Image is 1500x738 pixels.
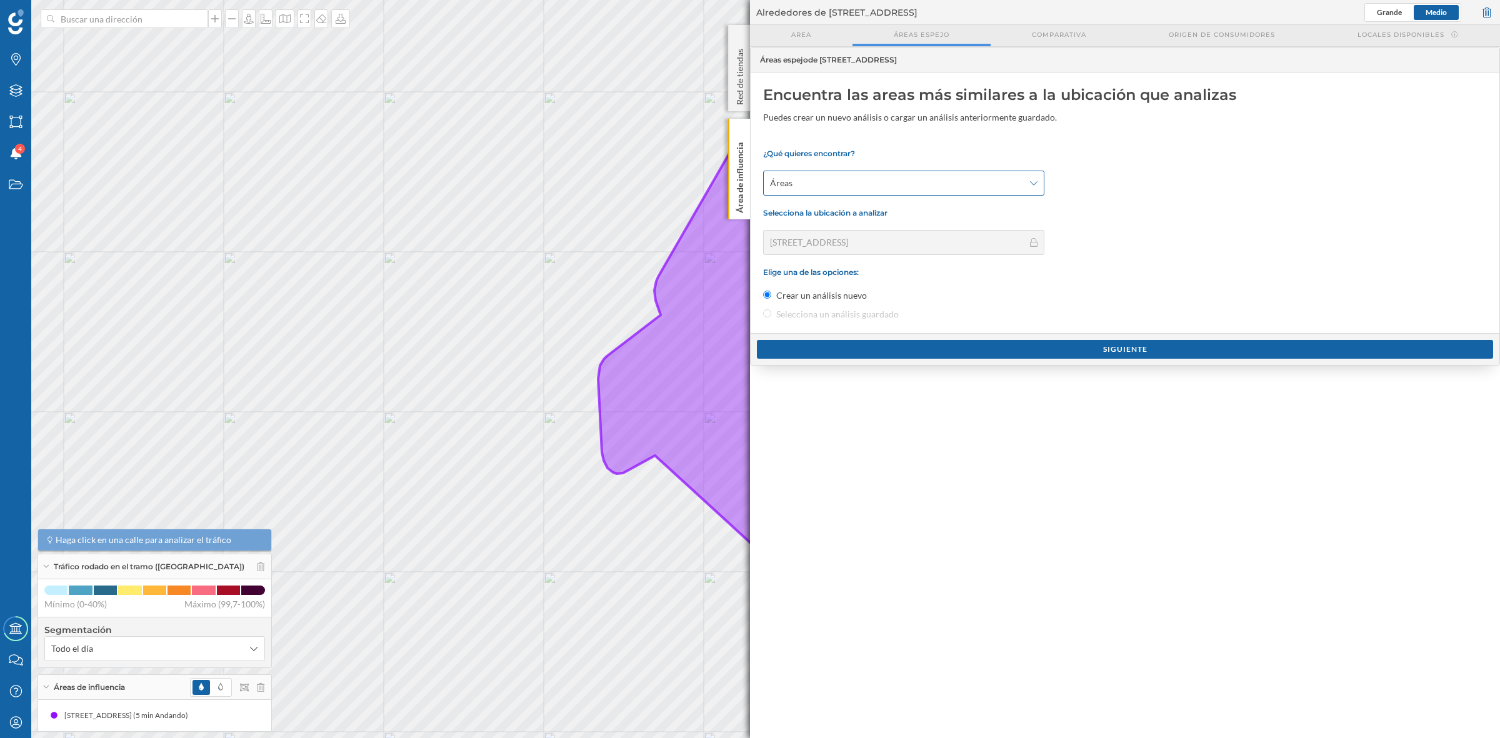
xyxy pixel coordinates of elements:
p: ¿Qué quieres encontrar? [763,149,1487,158]
span: Áreas espejo [760,54,897,66]
span: Locales disponibles [1357,30,1444,39]
span: Grande [1377,7,1402,17]
span: [STREET_ADDRESS] [770,236,848,249]
span: Máximo (99,7-100%) [184,598,265,611]
h4: Segmentación [44,624,265,636]
span: [STREET_ADDRESS] [819,55,897,64]
div: Puedes crear un nuevo análisis o cargar un análisis anteriormente guardado. [763,111,1088,124]
span: Mínimo (0-40%) [44,598,107,611]
span: Áreas [770,177,792,189]
span: Comparativa [1032,30,1086,39]
p: Red de tiendas [734,44,746,105]
p: Selecciona la ubicación a analizar [763,208,1487,217]
span: de [808,55,817,64]
p: Elige una de las opciones: [763,267,1487,277]
div: Encuentra las areas más similares a la ubicación que analizas [763,85,1487,105]
span: Area [791,30,811,39]
div: [STREET_ADDRESS] (5 min Andando) [64,709,194,722]
span: Áreas espejo [894,30,949,39]
span: Áreas de influencia [54,682,125,693]
p: Área de influencia [734,137,746,213]
span: Alrededores de [STREET_ADDRESS] [756,6,917,19]
span: Tráfico rodado en el tramo ([GEOGRAPHIC_DATA]) [54,561,244,572]
span: Todo el día [51,642,93,655]
span: 4 [18,142,22,155]
span: Medio [1426,7,1447,17]
span: Soporte [25,9,69,20]
span: Origen de consumidores [1169,30,1275,39]
span: Haga click en una calle para analizar el tráfico [56,534,231,546]
label: Crear un análisis nuevo [776,289,867,302]
img: Geoblink Logo [8,9,24,34]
